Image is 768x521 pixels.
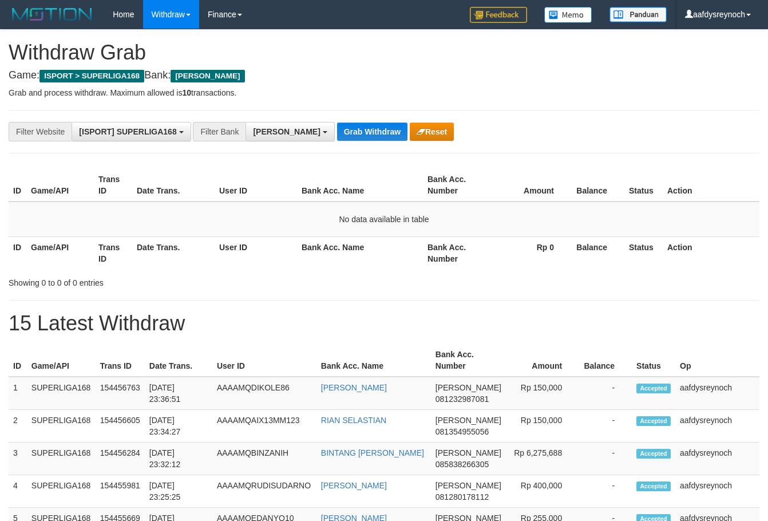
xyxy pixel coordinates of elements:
[506,377,579,410] td: Rp 150,000
[321,383,387,392] a: [PERSON_NAME]
[436,427,489,436] span: Copy 081354955056 to clipboard
[145,475,212,508] td: [DATE] 23:25:25
[96,410,145,443] td: 154456605
[9,312,759,335] h1: 15 Latest Withdraw
[579,443,632,475] td: -
[579,377,632,410] td: -
[9,70,759,81] h4: Game: Bank:
[39,70,144,82] span: ISPORT > SUPERLIGA168
[145,344,212,377] th: Date Trans.
[9,202,759,237] td: No data available in table
[506,443,579,475] td: Rp 6,275,688
[193,122,246,141] div: Filter Bank
[544,7,592,23] img: Button%20Memo.svg
[96,475,145,508] td: 154455981
[27,475,96,508] td: SUPERLIGA168
[579,344,632,377] th: Balance
[132,169,215,202] th: Date Trans.
[423,169,490,202] th: Bank Acc. Number
[297,236,423,269] th: Bank Acc. Name
[9,6,96,23] img: MOTION_logo.png
[9,41,759,64] h1: Withdraw Grab
[579,475,632,508] td: -
[79,127,176,136] span: [ISPORT] SUPERLIGA168
[579,410,632,443] td: -
[675,344,759,377] th: Op
[94,169,132,202] th: Trans ID
[246,122,334,141] button: [PERSON_NAME]
[436,416,501,425] span: [PERSON_NAME]
[624,236,663,269] th: Status
[9,169,26,202] th: ID
[506,475,579,508] td: Rp 400,000
[506,410,579,443] td: Rp 150,000
[9,377,27,410] td: 1
[436,460,489,469] span: Copy 085838266305 to clipboard
[316,344,431,377] th: Bank Acc. Name
[9,273,311,289] div: Showing 0 to 0 of 0 entries
[436,394,489,404] span: Copy 081232987081 to clipboard
[337,123,407,141] button: Grab Withdraw
[436,383,501,392] span: [PERSON_NAME]
[675,377,759,410] td: aafdysreynoch
[490,169,571,202] th: Amount
[624,169,663,202] th: Status
[27,443,96,475] td: SUPERLIGA168
[636,449,671,459] span: Accepted
[636,416,671,426] span: Accepted
[506,344,579,377] th: Amount
[9,443,27,475] td: 3
[96,377,145,410] td: 154456763
[27,377,96,410] td: SUPERLIGA168
[132,236,215,269] th: Date Trans.
[27,344,96,377] th: Game/API
[436,448,501,457] span: [PERSON_NAME]
[675,443,759,475] td: aafdysreynoch
[26,236,94,269] th: Game/API
[26,169,94,202] th: Game/API
[145,443,212,475] td: [DATE] 23:32:12
[27,410,96,443] td: SUPERLIGA168
[423,236,490,269] th: Bank Acc. Number
[436,492,489,502] span: Copy 081280178112 to clipboard
[321,448,424,457] a: BINTANG [PERSON_NAME]
[72,122,191,141] button: [ISPORT] SUPERLIGA168
[571,169,624,202] th: Balance
[212,475,316,508] td: AAAAMQRUDISUDARNO
[675,475,759,508] td: aafdysreynoch
[321,481,387,490] a: [PERSON_NAME]
[297,169,423,202] th: Bank Acc. Name
[215,169,297,202] th: User ID
[96,344,145,377] th: Trans ID
[212,410,316,443] td: AAAAMQAIX13MM123
[663,236,759,269] th: Action
[212,377,316,410] td: AAAAMQDIKOLE86
[215,236,297,269] th: User ID
[9,87,759,98] p: Grab and process withdraw. Maximum allowed is transactions.
[636,481,671,491] span: Accepted
[145,410,212,443] td: [DATE] 23:34:27
[410,123,454,141] button: Reset
[94,236,132,269] th: Trans ID
[571,236,624,269] th: Balance
[321,416,386,425] a: RIAN SELASTIAN
[9,344,27,377] th: ID
[470,7,527,23] img: Feedback.jpg
[96,443,145,475] td: 154456284
[632,344,675,377] th: Status
[212,443,316,475] td: AAAAMQBINZANIH
[182,88,191,97] strong: 10
[675,410,759,443] td: aafdysreynoch
[490,236,571,269] th: Rp 0
[9,236,26,269] th: ID
[212,344,316,377] th: User ID
[9,475,27,508] td: 4
[436,481,501,490] span: [PERSON_NAME]
[663,169,759,202] th: Action
[431,344,506,377] th: Bank Acc. Number
[145,377,212,410] td: [DATE] 23:36:51
[253,127,320,136] span: [PERSON_NAME]
[171,70,244,82] span: [PERSON_NAME]
[9,410,27,443] td: 2
[9,122,72,141] div: Filter Website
